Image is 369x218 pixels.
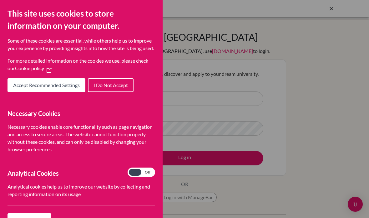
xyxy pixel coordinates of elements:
[8,8,155,32] h2: This site uses cookies to store information on your computer.
[94,82,128,88] span: I Do Not Accept
[13,82,80,88] span: Accept Recommended Settings
[141,169,154,176] span: Off
[8,109,155,118] h3: Necessary Cookies
[8,58,148,71] span: For more detailed information on the cookies we use, please check our
[88,78,134,92] button: I Do Not Accept
[129,169,141,176] span: On
[8,37,155,52] p: Some of these cookies are essential, while others help us to improve your experience by providing...
[15,65,52,71] a: Cookie policy
[8,169,155,178] h3: Analytical Cookies
[15,65,44,71] span: Cookie policy
[8,123,155,153] p: Necessary cookies enable core functionality such as page navigation and access to secure areas. T...
[8,183,155,198] p: Analytical cookies help us to improve our website by collecting and reporting information on its ...
[8,78,85,92] button: Accept Recommended Settings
